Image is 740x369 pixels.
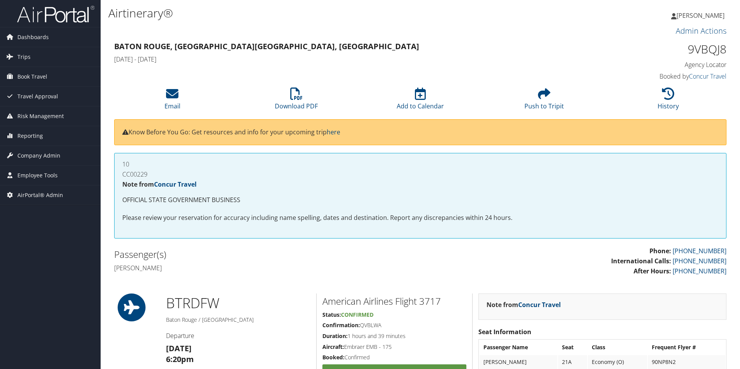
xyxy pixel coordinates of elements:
h4: CC00229 [122,171,718,177]
h5: QVBLWA [322,321,466,329]
h4: Booked by [582,72,726,81]
h2: American Airlines Flight 3717 [322,295,466,308]
a: [PHONE_NUMBER] [673,267,726,275]
strong: Booked: [322,354,344,361]
span: Travel Approval [17,87,58,106]
a: Concur Travel [518,300,561,309]
h1: 9VBQJ8 [582,41,726,57]
img: airportal-logo.png [17,5,94,23]
th: Class [588,340,647,354]
p: Please review your reservation for accuracy including name spelling, dates and destination. Repor... [122,213,718,223]
strong: Confirmation: [322,321,360,329]
span: Company Admin [17,146,60,165]
h4: [PERSON_NAME] [114,264,415,272]
h2: Passenger(s) [114,248,415,261]
h4: Agency Locator [582,60,726,69]
strong: Baton Rouge, [GEOGRAPHIC_DATA] [GEOGRAPHIC_DATA], [GEOGRAPHIC_DATA] [114,41,419,51]
span: Book Travel [17,67,47,86]
strong: [DATE] [166,343,192,354]
a: History [658,92,679,110]
h4: 10 [122,161,718,167]
strong: Seat Information [478,328,531,336]
td: [PERSON_NAME] [480,355,557,369]
h5: Confirmed [322,354,466,361]
td: Economy (O) [588,355,647,369]
a: Email [164,92,180,110]
span: AirPortal® Admin [17,185,63,205]
a: Add to Calendar [397,92,444,110]
span: [PERSON_NAME] [677,11,725,20]
span: Trips [17,47,31,67]
span: Employee Tools [17,166,58,185]
h4: [DATE] - [DATE] [114,55,570,64]
strong: Aircraft: [322,343,344,350]
a: Admin Actions [676,26,726,36]
strong: Duration: [322,332,348,340]
strong: Phone: [649,247,671,255]
span: Confirmed [341,311,373,318]
h1: BTR DFW [166,293,310,313]
td: 90NP8N2 [648,355,725,369]
h5: Embraer EMB - 175 [322,343,466,351]
a: [PHONE_NUMBER] [673,247,726,255]
th: Frequent Flyer # [648,340,725,354]
strong: After Hours: [634,267,671,275]
a: Download PDF [275,92,318,110]
a: [PERSON_NAME] [671,4,732,27]
h4: Departure [166,331,310,340]
th: Seat [558,340,587,354]
strong: Note from [122,180,197,189]
h1: Airtinerary® [108,5,524,21]
span: Risk Management [17,106,64,126]
strong: Status: [322,311,341,318]
a: [PHONE_NUMBER] [673,257,726,265]
span: Dashboards [17,27,49,47]
a: Push to Tripit [524,92,564,110]
p: OFFICIAL STATE GOVERNMENT BUSINESS [122,195,718,205]
h5: Baton Rouge / [GEOGRAPHIC_DATA] [166,316,310,324]
a: Concur Travel [689,72,726,81]
strong: 6:20pm [166,354,194,364]
strong: Note from [486,300,561,309]
td: 21A [558,355,587,369]
strong: International Calls: [611,257,671,265]
h5: 1 hours and 39 minutes [322,332,466,340]
th: Passenger Name [480,340,557,354]
span: Reporting [17,126,43,146]
a: here [327,128,340,136]
a: Concur Travel [154,180,197,189]
p: Know Before You Go: Get resources and info for your upcoming trip [122,127,718,137]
